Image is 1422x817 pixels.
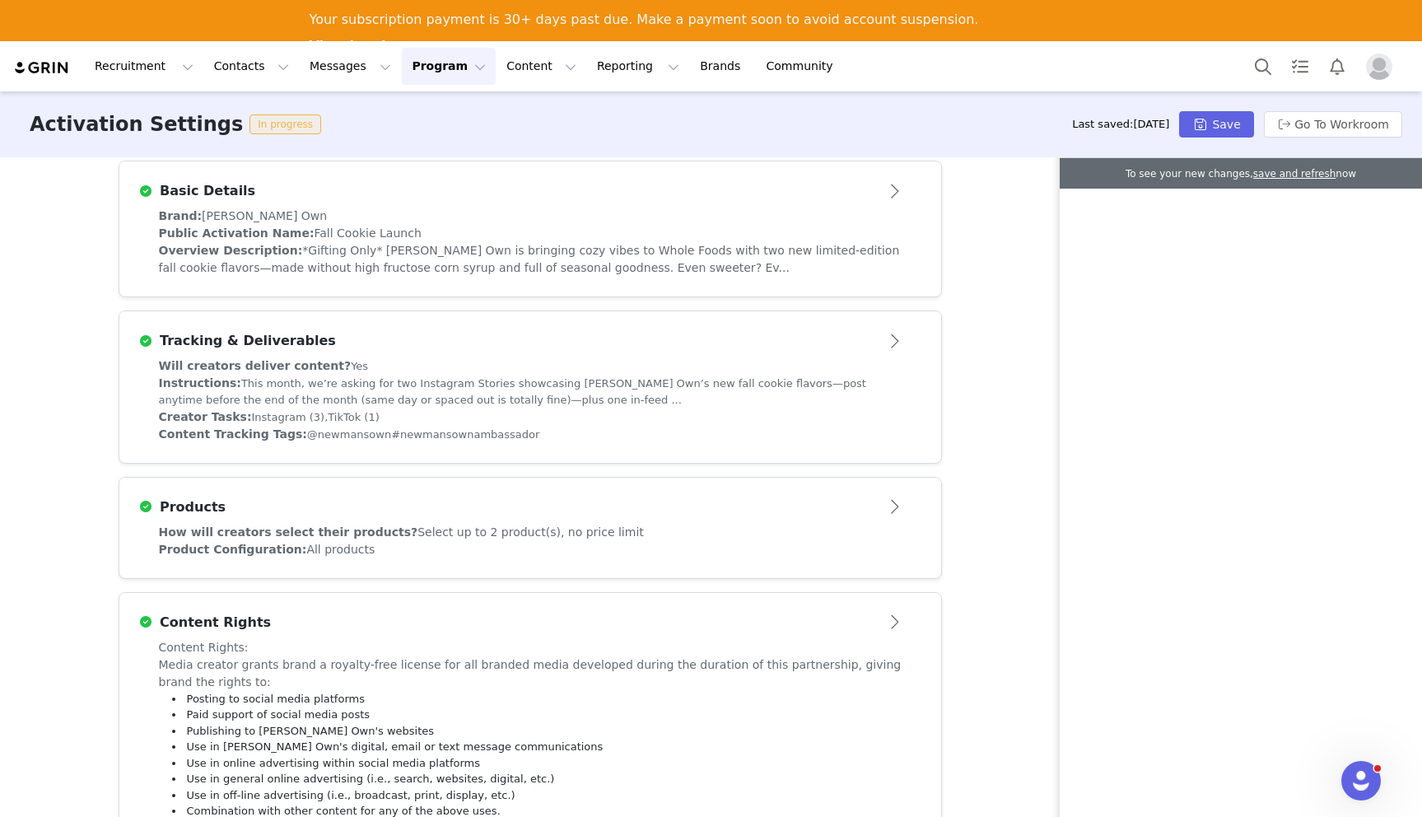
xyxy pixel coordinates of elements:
[159,755,902,772] li: Use in online advertising within social media platforms
[1264,111,1402,138] button: Go To Workroom
[310,12,979,28] div: Your subscription payment is 30+ days past due. Make a payment soon to avoid account suspension.
[159,525,418,539] span: How will creators select their products?
[1072,118,1169,130] span: Last saved:
[870,328,921,354] button: Open module
[159,658,902,689] span: Media creator grants brand a royalty-free license for all branded media developed during the dura...
[1282,48,1318,85] a: Tasks
[202,209,327,222] span: [PERSON_NAME] Own
[159,641,249,654] span: Content Rights:
[159,359,352,372] span: Will creators deliver content?
[1341,761,1381,801] iframe: Intercom live chat
[153,613,271,633] h3: Content Rights
[251,411,328,423] span: Instagram (3),
[159,226,315,240] span: Public Activation Name:
[153,181,255,201] h3: Basic Details
[159,739,902,755] li: Use in [PERSON_NAME] Own's digital, email or text message communications
[159,376,241,390] span: Instructions:
[85,48,203,85] button: Recruitment
[1179,111,1253,138] button: Save
[13,60,71,76] img: grin logo
[328,411,379,423] span: TikTok (1)
[310,38,411,56] a: View Invoices
[1319,48,1355,85] button: Notifications
[1126,168,1253,180] span: To see your new changes,
[870,609,921,636] button: Open module
[315,226,422,240] span: Fall Cookie Launch
[306,543,375,556] span: All products
[159,543,307,556] span: Product Configuration:
[159,410,252,423] span: Creator Tasks:
[1245,48,1281,85] button: Search
[30,110,243,139] h3: Activation Settings
[159,707,902,723] li: Paid support of social media posts
[159,244,303,257] span: Overview Description:
[1356,54,1409,80] button: Profile
[757,48,851,85] a: Community
[159,771,902,787] li: Use in general online advertising (i.e., search, websites, digital, etc.)
[159,427,307,441] span: Content Tracking Tags:
[391,428,539,441] span: #newmansownambassador
[587,48,689,85] button: Reporting
[1253,168,1336,180] a: save and refresh
[690,48,755,85] a: Brands
[159,375,902,408] div: This month, we’re asking for two Instagram Stories showcasing [PERSON_NAME] Own’s new fall cookie...
[307,428,391,441] span: @newmansown
[159,723,902,740] li: Publishing to [PERSON_NAME] Own's websites
[497,48,586,85] button: Content
[870,494,921,521] button: Open module
[417,525,644,539] span: Select up to 2 product(s), no price limit
[402,48,496,85] button: Program
[300,48,401,85] button: Messages
[870,178,921,204] button: Open module
[159,691,902,707] li: Posting to social media platforms
[153,497,226,517] h3: Products
[159,357,902,375] div: Yes
[159,787,902,804] li: Use in off-line advertising (i.e., broadcast, print, display, etc.)
[159,209,203,222] span: Brand:
[153,331,336,351] h3: Tracking & Deliverables
[1366,54,1392,80] img: placeholder-profile.jpg
[1336,168,1356,180] span: now
[159,244,900,274] span: *Gifting Only* [PERSON_NAME] Own is bringing cozy vibes to Whole Foods with two new limited-editi...
[204,48,299,85] button: Contacts
[1133,118,1169,130] span: [DATE]
[249,114,321,134] span: In progress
